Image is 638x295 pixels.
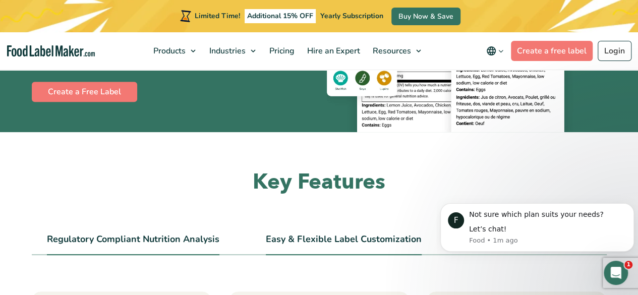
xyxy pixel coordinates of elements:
[604,261,628,285] iframe: Intercom live chat
[147,32,201,70] a: Products
[320,11,383,21] span: Yearly Subscription
[263,32,299,70] a: Pricing
[32,168,607,196] h2: Key Features
[195,11,240,21] span: Limited Time!
[436,188,638,268] iframe: Intercom notifications message
[301,32,364,70] a: Hire an Expert
[150,45,187,56] span: Products
[47,234,219,245] a: Regulatory Compliant Nutrition Analysis
[304,45,361,56] span: Hire an Expert
[391,8,460,25] a: Buy Now & Save
[598,41,631,61] a: Login
[511,41,593,61] a: Create a free label
[245,9,316,23] span: Additional 15% OFF
[47,232,219,255] li: Regulatory Compliant Nutrition Analysis
[367,32,426,70] a: Resources
[203,32,261,70] a: Industries
[266,232,422,255] li: Easy & Flexible Label Customization
[370,45,412,56] span: Resources
[624,261,632,269] span: 1
[206,45,247,56] span: Industries
[266,45,296,56] span: Pricing
[32,82,137,102] a: Create a Free Label
[266,234,422,245] a: Easy & Flexible Label Customization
